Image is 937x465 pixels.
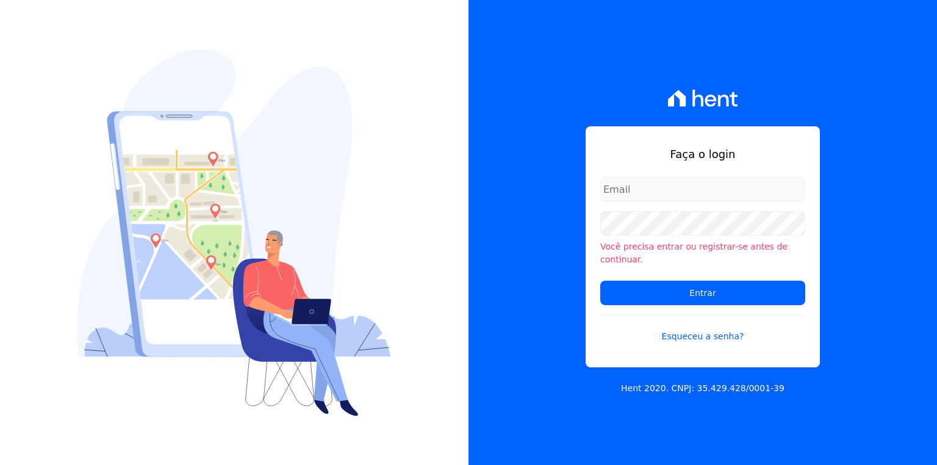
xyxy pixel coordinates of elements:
[621,382,784,395] p: Hent 2020. CNPJ: 35.429.428/0001-39
[77,49,391,416] img: Login
[600,315,805,343] a: Esqueceu a senha?
[600,281,805,305] input: Entrar
[600,240,805,266] li: Você precisa entrar ou registrar-se antes de continuar.
[600,146,805,162] h1: Faça o login
[600,177,805,201] input: Email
